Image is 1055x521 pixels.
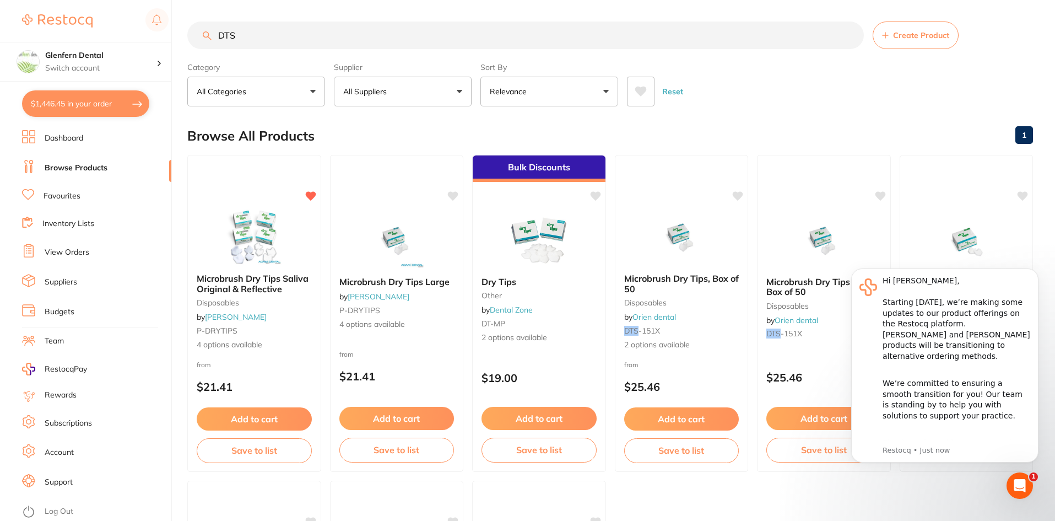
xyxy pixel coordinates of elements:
[481,407,597,430] button: Add to cart
[624,298,739,307] small: disposables
[205,312,267,322] a: [PERSON_NAME]
[339,438,455,462] button: Save to list
[339,407,455,430] button: Add to cart
[893,31,949,40] span: Create Product
[339,276,450,287] span: Microbrush Dry Tips Large
[339,319,455,330] span: 4 options available
[766,315,818,325] span: by
[835,252,1055,491] iframe: Intercom notifications message
[197,273,309,294] span: Microbrush Dry Tips Saliva Original & Reflective
[339,277,455,287] b: Microbrush Dry Tips Large
[45,336,64,347] a: Team
[339,350,354,358] span: from
[197,273,312,294] b: Microbrush Dry Tips Saliva Original & Reflective
[45,447,74,458] a: Account
[766,407,881,430] button: Add to cart
[766,277,881,297] b: Microbrush Dry Tips Large, Box of 50
[22,8,93,34] a: Restocq Logo
[766,302,881,310] small: disposables
[1029,472,1038,481] span: 1
[639,326,660,336] span: -151X
[42,218,94,229] a: Inventory Lists
[197,340,312,351] span: 4 options available
[45,277,77,288] a: Suppliers
[339,292,409,302] span: by
[481,438,597,462] button: Save to list
[624,312,676,322] span: by
[481,277,597,287] b: Dry Tips
[361,213,432,268] img: Microbrush Dry Tips Large
[45,364,87,375] span: RestocqPay
[632,312,676,322] a: Orien dental
[788,213,859,268] img: Microbrush Dry Tips Large, Box of 50
[490,305,533,315] a: Dental Zone
[624,407,739,431] button: Add to cart
[45,506,73,517] a: Log Out
[45,418,92,429] a: Subscriptions
[197,380,312,393] p: $21.41
[481,332,597,343] span: 2 options available
[624,340,739,351] span: 2 options available
[197,86,251,97] p: All Categories
[197,361,211,369] span: from
[22,363,35,375] img: RestocqPay
[187,128,315,144] h2: Browse All Products
[45,63,156,74] p: Switch account
[481,291,597,300] small: other
[343,86,391,97] p: All Suppliers
[624,273,739,294] b: Microbrush Dry Tips, Box of 50
[45,390,77,401] a: Rewards
[766,438,881,462] button: Save to list
[45,247,89,258] a: View Orders
[624,273,739,294] span: Microbrush Dry Tips, Box of 50
[197,298,312,307] small: disposables
[45,307,74,318] a: Budgets
[187,77,325,106] button: All Categories
[775,315,818,325] a: Orien dental
[187,22,864,49] input: Search Products
[334,77,472,106] button: All Suppliers
[766,371,881,384] p: $25.46
[44,191,80,202] a: Favourites
[22,363,87,375] a: RestocqPay
[503,213,575,268] img: Dry Tips
[781,329,802,339] span: -151X
[930,213,1002,268] img: Microbrush Dry Tips Small, Box of 50
[48,194,196,203] p: Message from Restocq, sent Just now
[334,62,472,72] label: Supplier
[766,329,781,339] em: DTS
[766,276,879,297] span: Microbrush Dry Tips Large, Box of 50
[659,77,686,106] button: Reset
[339,305,380,315] span: P-DRYTIPS
[218,210,290,265] img: Microbrush Dry Tips Saliva Original & Reflective
[45,163,107,174] a: Browse Products
[45,133,83,144] a: Dashboard
[197,438,312,463] button: Save to list
[473,155,605,182] div: Bulk Discounts
[45,50,156,61] h4: Glenfern Dental
[481,276,516,287] span: Dry Tips
[339,370,455,383] p: $21.41
[187,62,325,72] label: Category
[480,77,618,106] button: Relevance
[481,319,505,329] span: DT-MP
[646,210,717,265] img: Microbrush Dry Tips, Box of 50
[480,62,618,72] label: Sort By
[624,326,639,336] em: DTS
[45,477,73,488] a: Support
[197,407,312,431] button: Add to cart
[873,22,959,49] button: Create Product
[22,90,149,117] button: $1,446.45 in your order
[1007,472,1033,499] iframe: Intercom live chat
[22,503,168,521] button: Log Out
[1015,124,1033,146] a: 1
[17,51,39,73] img: Glenfern Dental
[348,292,409,302] a: [PERSON_NAME]
[624,380,739,393] p: $25.46
[22,14,93,28] img: Restocq Logo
